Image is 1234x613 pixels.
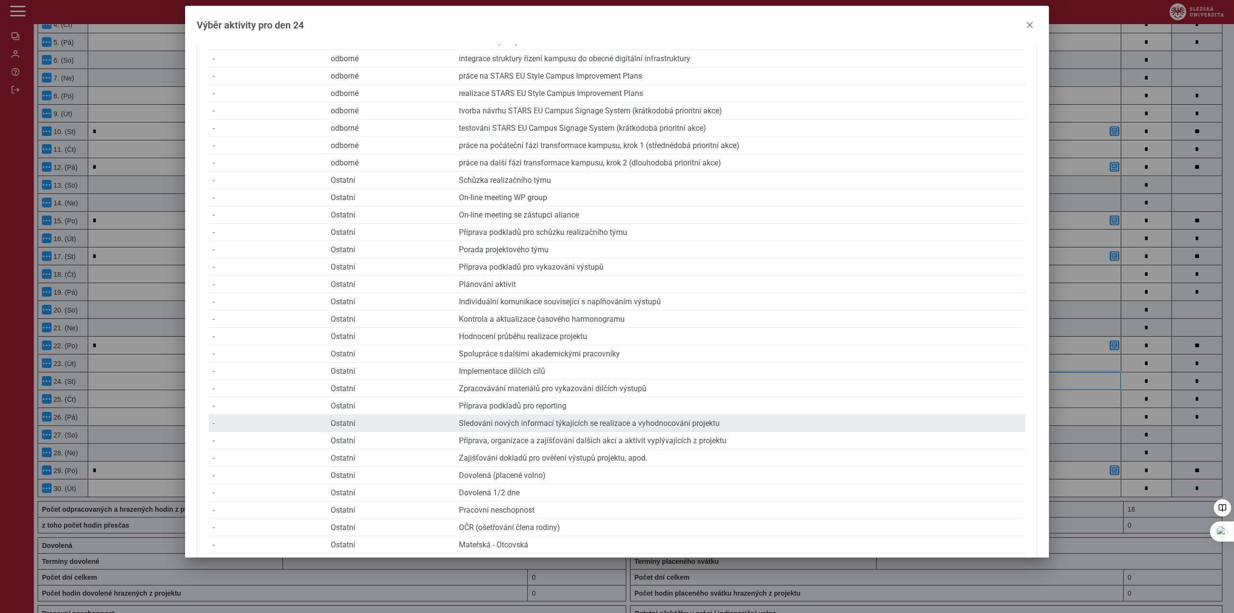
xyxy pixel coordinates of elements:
[455,224,1025,241] td: Příprava podkladů pro schůzku realizačního týmu
[455,484,1025,502] td: Dovolená 1/2 dne
[327,120,455,137] td: odborné
[455,311,1025,328] td: Kontrola a aktualizace časového harmonogramu
[327,276,455,293] td: Ostatní
[209,172,327,189] td: -
[455,415,1025,432] td: Sledování nových informací týkajících se realizace a vyhodnocování projektu
[327,224,455,241] td: Ostatní
[455,189,1025,206] td: On-line meeting WP group
[455,120,1025,137] td: testování STARS EU Campus Signage System (krátkodobá prioritní akce)
[327,502,455,519] td: Ostatní
[209,259,327,276] td: -
[455,276,1025,293] td: Plánování aktivit
[327,450,455,467] td: Ostatní
[209,554,327,571] td: -
[209,328,327,345] td: -
[327,259,455,276] td: Ostatní
[209,85,327,102] td: -
[455,50,1025,68] td: integrace struktury řízení kampusu do obecné digitální infrastruktury
[209,68,327,85] td: -
[1022,17,1037,33] button: close
[327,380,455,397] td: Ostatní
[209,345,327,363] td: -
[209,415,327,432] td: -
[327,85,455,102] td: odborné
[209,154,327,172] td: -
[209,206,327,224] td: -
[327,241,455,259] td: Ostatní
[209,50,327,68] td: -
[327,102,455,120] td: odborné
[455,345,1025,363] td: Spolupráce s dalšími akademickými pracovníky
[209,536,327,554] td: -
[455,68,1025,85] td: práce na STARS EU Style Campus Improvement Plans
[455,206,1025,224] td: On-line meeting se zástupci aliance
[209,102,327,120] td: -
[455,554,1025,571] td: [PERSON_NAME], svatba, pohřeb
[209,311,327,328] td: -
[455,519,1025,536] td: OČR (ošetřování člena rodiny)
[209,484,327,502] td: -
[209,450,327,467] td: -
[455,432,1025,450] td: Příprava, organizace a zajišťování dalších akcí a aktivit vyplývajících z projektu
[455,363,1025,380] td: Implementace dílčích cílů
[209,519,327,536] td: -
[455,467,1025,484] td: Dovolená (placené volno)
[455,536,1025,554] td: Mateřská - Otcovská
[197,19,304,31] span: Výběr aktivity pro den 24
[209,241,327,259] td: -
[455,154,1025,172] td: práce na další fázi transformace kampusu, krok 2 (dlouhodobá prioritní akce)
[327,311,455,328] td: Ostatní
[327,206,455,224] td: Ostatní
[209,397,327,415] td: -
[209,363,327,380] td: -
[327,293,455,311] td: Ostatní
[209,276,327,293] td: -
[455,450,1025,467] td: Zajišťování dokladů pro ověření výstupů projektu, apod.
[209,467,327,484] td: -
[209,120,327,137] td: -
[455,328,1025,345] td: Hodnocení průběhu realizace projektu
[455,241,1025,259] td: Porada projektového týmu
[327,68,455,85] td: odborné
[209,189,327,206] td: -
[455,259,1025,276] td: Příprava podkladů pro vykazování výstupů
[209,137,327,154] td: -
[327,467,455,484] td: Ostatní
[327,432,455,450] td: Ostatní
[327,154,455,172] td: odborné
[327,328,455,345] td: Ostatní
[455,502,1025,519] td: Pracovní neschopnost
[327,137,455,154] td: odborné
[455,85,1025,102] td: realizace STARS EU Style Campus Improvement Plans
[455,380,1025,397] td: Zpracovávání materiálů pro vykazování dílčích výstupů
[455,293,1025,311] td: Individuální komunikace související s naplňováním výstupů
[209,502,327,519] td: -
[327,519,455,536] td: Ostatní
[455,137,1025,154] td: práce na počáteční fázi transformace kampusu, krok 1 (střednědobá prioritní akce)
[327,554,455,571] td: Ostatní
[327,50,455,68] td: odborné
[327,484,455,502] td: Ostatní
[455,172,1025,189] td: Schůzka realizačního týmu
[209,224,327,241] td: -
[209,293,327,311] td: -
[209,380,327,397] td: -
[327,397,455,415] td: Ostatní
[327,172,455,189] td: Ostatní
[327,536,455,554] td: Ostatní
[209,432,327,450] td: -
[455,102,1025,120] td: tvorba návrhu STARS EU Campus Signage System (krátkodobá prioritní akce)
[327,189,455,206] td: Ostatní
[455,397,1025,415] td: Příprava podkladů pro reporting
[327,363,455,380] td: Ostatní
[327,415,455,432] td: Ostatní
[327,345,455,363] td: Ostatní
